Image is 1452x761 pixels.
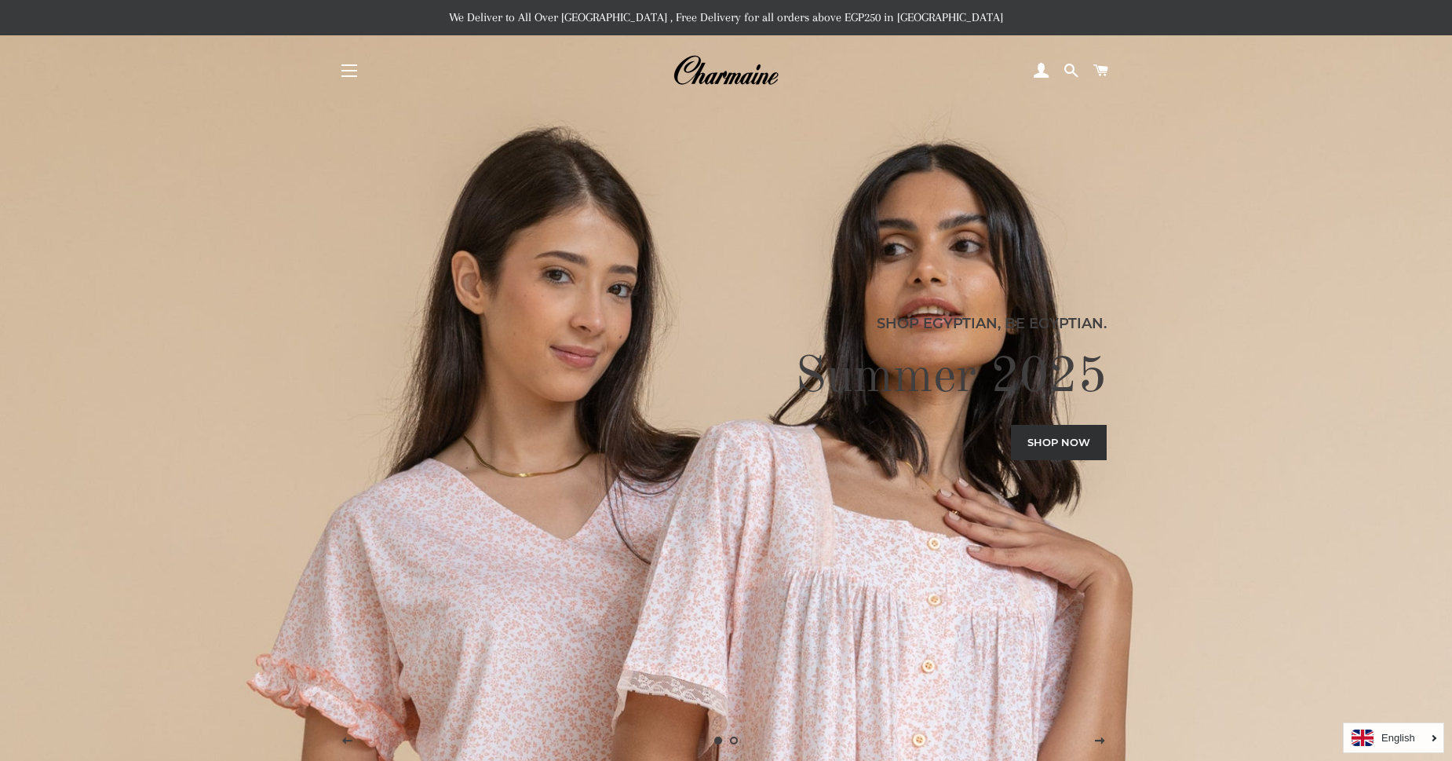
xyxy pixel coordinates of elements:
i: English [1381,733,1415,743]
a: Shop now [1011,425,1107,459]
button: Next slide [1081,722,1120,761]
a: English [1352,730,1436,746]
p: Shop Egyptian, Be Egyptian. [345,313,1107,335]
a: Load slide 2 [726,733,742,748]
a: Slide 1, current [710,733,726,748]
img: Charmaine Egypt [673,53,779,88]
button: Previous slide [328,722,367,761]
h2: Summer 2025 [345,346,1107,409]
